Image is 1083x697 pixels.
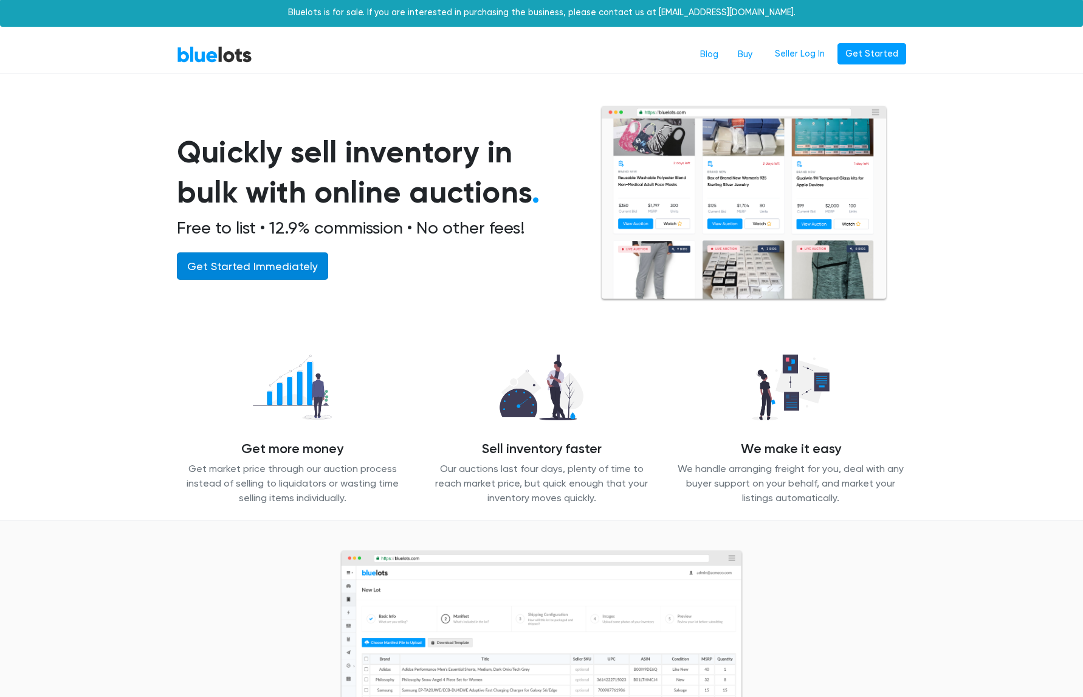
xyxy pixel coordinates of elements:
[177,132,571,213] h1: Quickly sell inventory in bulk with online auctions
[177,462,408,505] p: Get market price through our auction process instead of selling to liquidators or wasting time se...
[490,348,594,427] img: sell_faster-bd2504629311caa3513348c509a54ef7601065d855a39eafb26c6393f8aa8a46.png
[532,174,540,210] span: .
[177,218,571,238] h2: Free to list • 12.9% commission • No other fees!
[426,462,657,505] p: Our auctions last four days, plenty of time to reach market price, but quick enough that your inv...
[690,43,728,66] a: Blog
[242,348,342,427] img: recover_more-49f15717009a7689fa30a53869d6e2571c06f7df1acb54a68b0676dd95821868.png
[675,442,906,457] h4: We make it easy
[728,43,762,66] a: Buy
[742,348,839,427] img: we_manage-77d26b14627abc54d025a00e9d5ddefd645ea4957b3cc0d2b85b0966dac19dae.png
[177,46,252,63] a: BlueLots
[177,252,328,280] a: Get Started Immediately
[426,442,657,457] h4: Sell inventory faster
[177,442,408,457] h4: Get more money
[675,462,906,505] p: We handle arranging freight for you, deal with any buyer support on your behalf, and market your ...
[600,105,888,302] img: browserlots-effe8949e13f0ae0d7b59c7c387d2f9fb811154c3999f57e71a08a1b8b46c466.png
[837,43,906,65] a: Get Started
[767,43,833,65] a: Seller Log In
